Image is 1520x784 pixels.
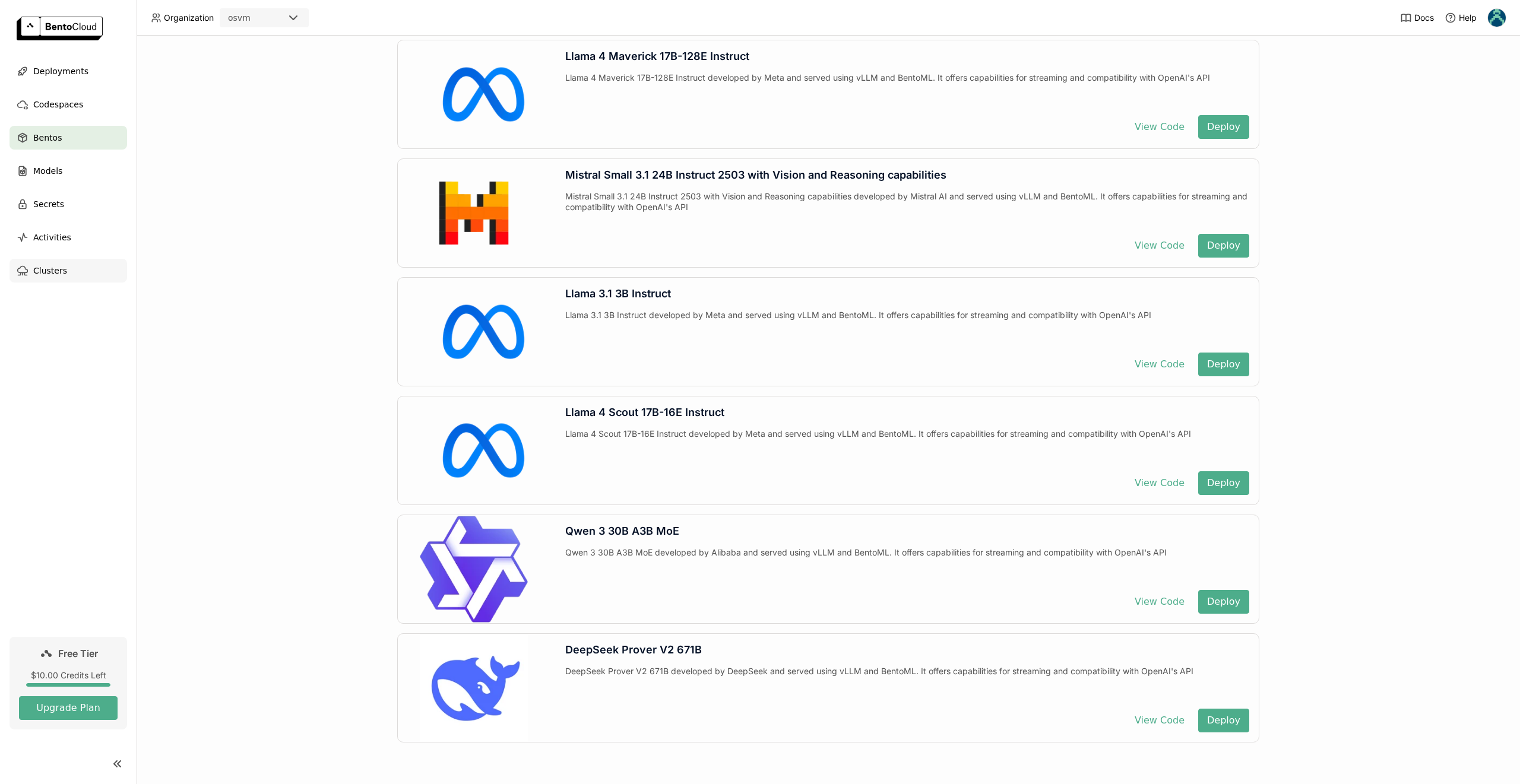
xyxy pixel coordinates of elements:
[565,287,1249,300] div: Llama 3.1 3B Instruct
[420,40,528,148] img: Llama 4 Maverick 17B-128E Instruct
[1126,115,1193,139] button: View Code
[565,406,1249,419] div: Llama 4 Scout 17B-16E Instruct
[1198,709,1249,732] button: Deploy
[252,12,253,24] input: Selected osvm.
[9,126,127,150] a: Bentos
[1126,471,1193,495] button: View Code
[565,310,1249,343] div: Llama 3.1 3B Instruct developed by Meta and served using vLLM and BentoML. It offers capabilities...
[164,12,214,23] span: Organization
[9,59,127,83] a: Deployments
[1126,234,1193,258] button: View Code
[1126,590,1193,614] button: View Code
[58,647,98,659] span: Free Tier
[19,670,118,681] div: $10.00 Credits Left
[33,230,71,245] span: Activities
[565,50,1249,63] div: Llama 4 Maverick 17B-128E Instruct
[565,525,1249,538] div: Qwen 3 30B A3B MoE
[17,17,103,40] img: logo
[420,396,528,504] img: Llama 4 Scout 17B-16E Instruct
[1198,353,1249,376] button: Deploy
[33,64,88,78] span: Deployments
[9,259,127,283] a: Clusters
[9,93,127,116] a: Codespaces
[1198,115,1249,139] button: Deploy
[1198,471,1249,495] button: Deploy
[565,169,1249,182] div: Mistral Small 3.1 24B Instruct 2503 with Vision and Reasoning capabilities
[33,131,62,145] span: Bentos
[420,278,528,386] img: Llama 3.1 3B Instruct
[565,666,1249,699] div: DeepSeek Prover V2 671B developed by DeepSeek and served using vLLM and BentoML. It offers capabi...
[565,72,1249,106] div: Llama 4 Maverick 17B-128E Instruct developed by Meta and served using vLLM and BentoML. It offers...
[1414,12,1434,23] span: Docs
[565,191,1249,224] div: Mistral Small 3.1 24B Instruct 2503 with Vision and Reasoning capabilities developed by Mistral A...
[420,159,528,267] img: Mistral Small 3.1 24B Instruct 2503 with Vision and Reasoning capabilities
[565,428,1249,462] div: Llama 4 Scout 17B-16E Instruct developed by Meta and served using vLLM and BentoML. It offers cap...
[1488,9,1506,27] img: rine gade
[9,192,127,216] a: Secrets
[9,159,127,183] a: Models
[33,197,64,211] span: Secrets
[33,264,67,278] span: Clusters
[1198,590,1249,614] button: Deploy
[565,643,1249,656] div: DeepSeek Prover V2 671B
[9,226,127,249] a: Activities
[420,515,528,623] img: Qwen 3 30B A3B MoE
[1126,709,1193,732] button: View Code
[420,634,528,742] img: DeepSeek Prover V2 671B
[228,12,251,24] div: osvm
[33,164,62,178] span: Models
[1126,353,1193,376] button: View Code
[1459,12,1477,23] span: Help
[19,696,118,720] button: Upgrade Plan
[1445,12,1477,24] div: Help
[33,97,83,112] span: Codespaces
[1400,12,1434,24] a: Docs
[9,637,127,729] a: Free Tier$10.00 Credits LeftUpgrade Plan
[1198,234,1249,258] button: Deploy
[565,547,1249,580] div: Qwen 3 30B A3B MoE developed by Alibaba and served using vLLM and BentoML. It offers capabilities...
